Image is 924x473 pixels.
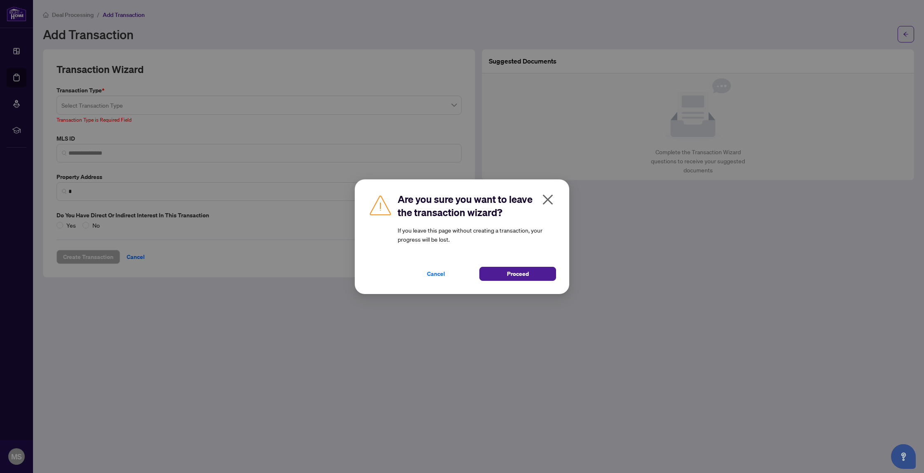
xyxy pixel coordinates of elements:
article: If you leave this page without creating a transaction, your progress will be lost. [398,226,556,244]
h2: Are you sure you want to leave the transaction wizard? [398,193,556,219]
span: close [541,193,554,206]
button: Open asap [891,444,916,469]
button: Cancel [398,267,474,281]
button: Proceed [479,267,556,281]
span: Proceed [507,267,529,280]
span: Cancel [427,267,445,280]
